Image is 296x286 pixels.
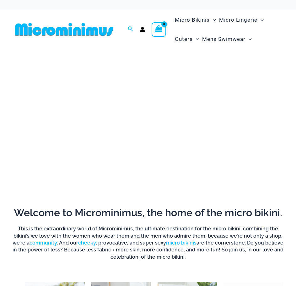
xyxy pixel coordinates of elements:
[175,12,210,28] span: Micro Bikinis
[201,30,253,49] a: Mens SwimwearMenu ToggleMenu Toggle
[128,25,133,33] a: Search icon link
[210,12,216,28] span: Menu Toggle
[245,31,252,47] span: Menu Toggle
[166,240,196,246] a: micro bikinis
[78,240,96,246] a: cheeky
[30,240,57,246] a: community
[140,27,145,32] a: Account icon link
[175,31,193,47] span: Outers
[218,10,265,30] a: Micro LingerieMenu ToggleMenu Toggle
[13,206,283,219] h2: Welcome to Microminimus, the home of the micro bikini.
[172,9,283,50] nav: Site Navigation
[257,12,264,28] span: Menu Toggle
[202,31,245,47] span: Mens Swimwear
[173,30,201,49] a: OutersMenu ToggleMenu Toggle
[173,10,218,30] a: Micro BikinisMenu ToggleMenu Toggle
[219,12,257,28] span: Micro Lingerie
[13,22,116,36] img: MM SHOP LOGO FLAT
[13,225,283,261] h6: This is the extraordinary world of Microminimus, the ultimate destination for the micro bikini, c...
[152,22,166,37] a: View Shopping Cart, empty
[193,31,199,47] span: Menu Toggle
